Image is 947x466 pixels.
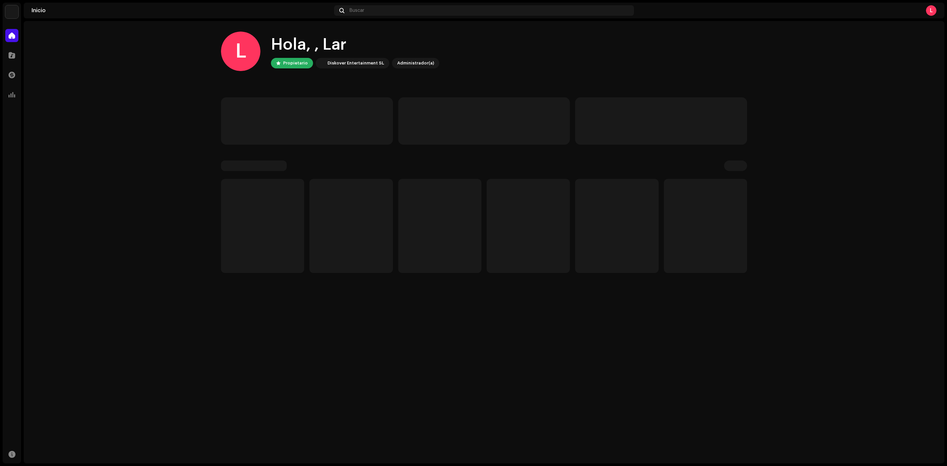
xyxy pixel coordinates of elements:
img: 297a105e-aa6c-4183-9ff4-27133c00f2e2 [317,59,325,67]
div: L [926,5,936,16]
div: Inicio [32,8,331,13]
div: L [221,32,260,71]
div: Propietario [283,59,308,67]
div: Diskover Entertainment SL [328,59,384,67]
div: Administrador(a) [397,59,434,67]
div: Hola, , Lar [271,34,439,55]
span: Buscar [350,8,364,13]
img: 297a105e-aa6c-4183-9ff4-27133c00f2e2 [5,5,18,18]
